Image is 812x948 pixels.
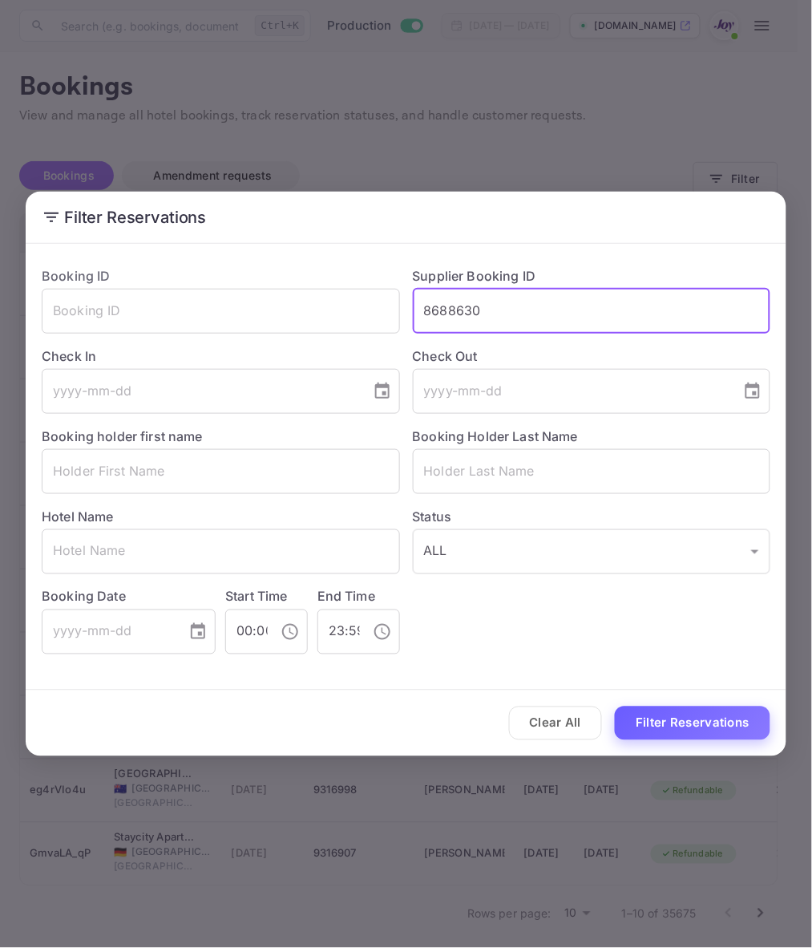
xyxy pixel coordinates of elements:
label: Booking holder first name [42,428,203,444]
input: hh:mm [225,610,268,654]
button: Clear All [509,707,603,741]
label: Start Time [225,589,288,605]
input: yyyy-mm-dd [42,369,360,414]
input: yyyy-mm-dd [42,610,176,654]
button: Choose time, selected time is 11:59 PM [366,616,398,648]
label: Booking Holder Last Name [413,428,579,444]
button: Choose time, selected time is 12:00 AM [274,616,306,648]
input: Supplier Booking ID [413,289,771,334]
label: End Time [317,589,375,605]
label: Hotel Name [42,508,114,525]
label: Status [413,507,771,526]
input: Holder Last Name [413,449,771,494]
label: Supplier Booking ID [413,268,536,284]
button: Choose date [737,375,769,407]
label: Check In [42,346,400,366]
label: Check Out [413,346,771,366]
h2: Filter Reservations [26,192,786,243]
input: Hotel Name [42,529,400,574]
div: ALL [413,529,771,574]
label: Booking ID [42,268,111,284]
input: Booking ID [42,289,400,334]
label: Booking Date [42,587,216,606]
input: hh:mm [317,610,360,654]
input: Holder First Name [42,449,400,494]
button: Filter Reservations [615,707,770,741]
button: Choose date [366,375,398,407]
button: Choose date [182,616,214,648]
input: yyyy-mm-dd [413,369,731,414]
